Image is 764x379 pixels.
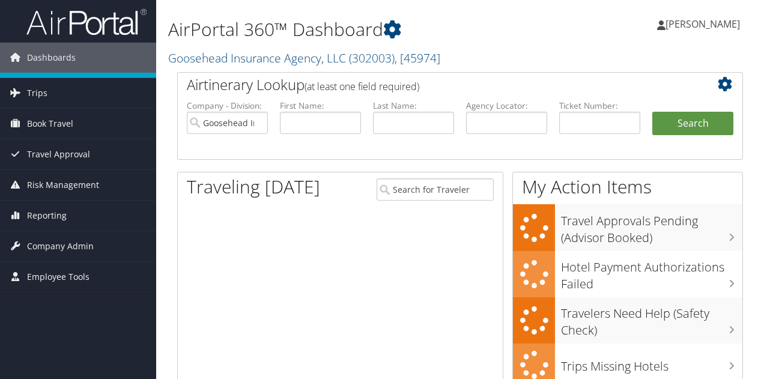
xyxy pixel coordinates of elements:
label: Agency Locator: [466,100,547,112]
a: [PERSON_NAME] [657,6,752,42]
span: , [ 45974 ] [395,50,440,66]
h3: Travelers Need Help (Safety Check) [561,299,742,339]
button: Search [652,112,733,136]
h1: My Action Items [513,174,742,199]
span: Company Admin [27,231,94,261]
span: Dashboards [27,43,76,73]
span: [PERSON_NAME] [665,17,740,31]
a: Goosehead Insurance Agency, LLC [168,50,440,66]
h3: Hotel Payment Authorizations Failed [561,253,742,293]
img: airportal-logo.png [26,8,147,36]
h3: Trips Missing Hotels [561,352,742,375]
h2: Airtinerary Lookup [187,74,687,95]
a: Travelers Need Help (Safety Check) [513,297,742,344]
input: Search for Traveler [377,178,494,201]
span: Book Travel [27,109,73,139]
span: Travel Approval [27,139,90,169]
span: Risk Management [27,170,99,200]
span: Employee Tools [27,262,89,292]
h1: AirPortal 360™ Dashboard [168,17,557,42]
label: Last Name: [373,100,454,112]
a: Hotel Payment Authorizations Failed [513,251,742,297]
label: Ticket Number: [559,100,640,112]
h3: Travel Approvals Pending (Advisor Booked) [561,207,742,246]
a: Travel Approvals Pending (Advisor Booked) [513,204,742,250]
label: Company - Division: [187,100,268,112]
span: ( 302003 ) [349,50,395,66]
span: Reporting [27,201,67,231]
span: (at least one field required) [305,80,419,93]
span: Trips [27,78,47,108]
h1: Traveling [DATE] [187,174,320,199]
label: First Name: [280,100,361,112]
